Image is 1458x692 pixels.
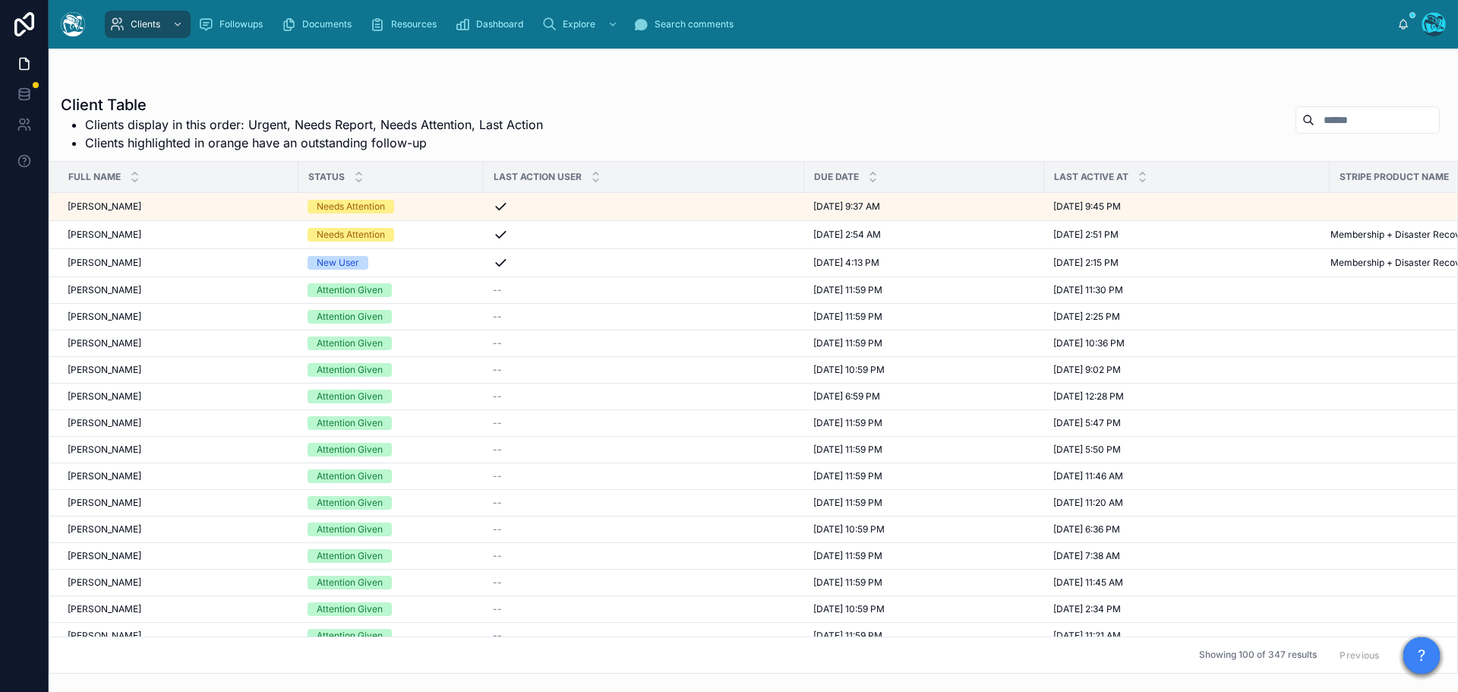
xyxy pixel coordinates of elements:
span: [PERSON_NAME] [68,523,141,536]
a: Search comments [629,11,744,38]
img: App logo [61,12,85,36]
span: -- [493,603,502,615]
span: Resources [391,18,437,30]
a: [PERSON_NAME] [68,523,289,536]
span: -- [493,497,502,509]
a: Clients [105,11,191,38]
a: [DATE] 2:25 PM [1053,311,1321,323]
a: Attention Given [308,310,475,324]
div: Attention Given [317,443,383,457]
li: Clients display in this order: Urgent, Needs Report, Needs Attention, Last Action [85,115,543,134]
span: -- [493,630,502,642]
a: Attention Given [308,496,475,510]
span: Followups [219,18,263,30]
div: Attention Given [317,363,383,377]
a: [DATE] 11:20 AM [1053,497,1321,509]
a: [DATE] 10:59 PM [813,603,1035,615]
span: [PERSON_NAME] [68,337,141,349]
a: [DATE] 11:21 AM [1053,630,1321,642]
div: New User [317,256,359,270]
a: [DATE] 11:30 PM [1053,284,1321,296]
div: Attention Given [317,523,383,536]
a: Attention Given [308,416,475,430]
span: Last Action User [494,171,582,183]
a: [DATE] 5:50 PM [1053,444,1321,456]
span: [DATE] 2:15 PM [1053,257,1119,269]
a: -- [493,417,795,429]
span: -- [493,311,502,323]
span: -- [493,523,502,536]
span: Search comments [655,18,734,30]
a: -- [493,284,795,296]
a: [DATE] 10:59 PM [813,364,1035,376]
a: [DATE] 11:59 PM [813,550,1035,562]
a: Followups [194,11,273,38]
div: Attention Given [317,602,383,616]
a: Needs Attention [308,200,475,213]
span: [DATE] 6:36 PM [1053,523,1120,536]
a: [PERSON_NAME] [68,364,289,376]
div: scrollable content [97,8,1397,41]
span: [DATE] 11:21 AM [1053,630,1121,642]
span: [DATE] 10:36 PM [1053,337,1125,349]
a: [PERSON_NAME] [68,201,289,213]
a: -- [493,523,795,536]
a: Attention Given [308,523,475,536]
span: -- [493,284,502,296]
a: Documents [276,11,362,38]
span: [DATE] 2:54 AM [813,229,881,241]
a: [PERSON_NAME] [68,337,289,349]
span: [DATE] 6:59 PM [813,390,880,403]
a: [DATE] 4:13 PM [813,257,1035,269]
div: Attention Given [317,496,383,510]
a: [PERSON_NAME] [68,284,289,296]
a: Attention Given [308,390,475,403]
span: Stripe Product Name [1340,171,1449,183]
span: [PERSON_NAME] [68,630,141,642]
span: [PERSON_NAME] [68,311,141,323]
span: [DATE] 11:30 PM [1053,284,1123,296]
a: [PERSON_NAME] [68,577,289,589]
span: [DATE] 11:46 AM [1053,470,1123,482]
span: [DATE] 2:25 PM [1053,311,1120,323]
span: [DATE] 5:47 PM [1053,417,1121,429]
a: -- [493,630,795,642]
a: -- [493,311,795,323]
div: Needs Attention [317,228,385,242]
a: -- [493,603,795,615]
span: [PERSON_NAME] [68,497,141,509]
div: Attention Given [317,576,383,589]
a: -- [493,470,795,482]
div: Needs Attention [317,200,385,213]
a: [DATE] 2:51 PM [1053,229,1321,241]
h1: Client Table [61,94,543,115]
a: -- [493,550,795,562]
div: Attention Given [317,469,383,483]
span: Status [308,171,345,183]
span: [DATE] 2:34 PM [1053,603,1121,615]
a: -- [493,577,795,589]
a: New User [308,256,475,270]
span: Clients [131,18,160,30]
div: Attention Given [317,416,383,430]
a: Attention Given [308,283,475,297]
span: Last active at [1054,171,1128,183]
span: [DATE] 11:59 PM [813,630,882,642]
span: [DATE] 11:59 PM [813,470,882,482]
a: [DATE] 2:54 AM [813,229,1035,241]
a: [PERSON_NAME] [68,444,289,456]
span: Explore [563,18,595,30]
span: [DATE] 11:59 PM [813,497,882,509]
a: [DATE] 11:59 PM [813,470,1035,482]
a: Attention Given [308,363,475,377]
a: [DATE] 9:02 PM [1053,364,1321,376]
span: [PERSON_NAME] [68,577,141,589]
a: [PERSON_NAME] [68,390,289,403]
a: [PERSON_NAME] [68,497,289,509]
a: [DATE] 10:59 PM [813,523,1035,536]
li: Clients highlighted in orange have an outstanding follow-up [85,134,543,152]
button: ? [1403,637,1440,674]
a: [DATE] 11:59 PM [813,577,1035,589]
a: Needs Attention [308,228,475,242]
span: [DATE] 5:50 PM [1053,444,1121,456]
